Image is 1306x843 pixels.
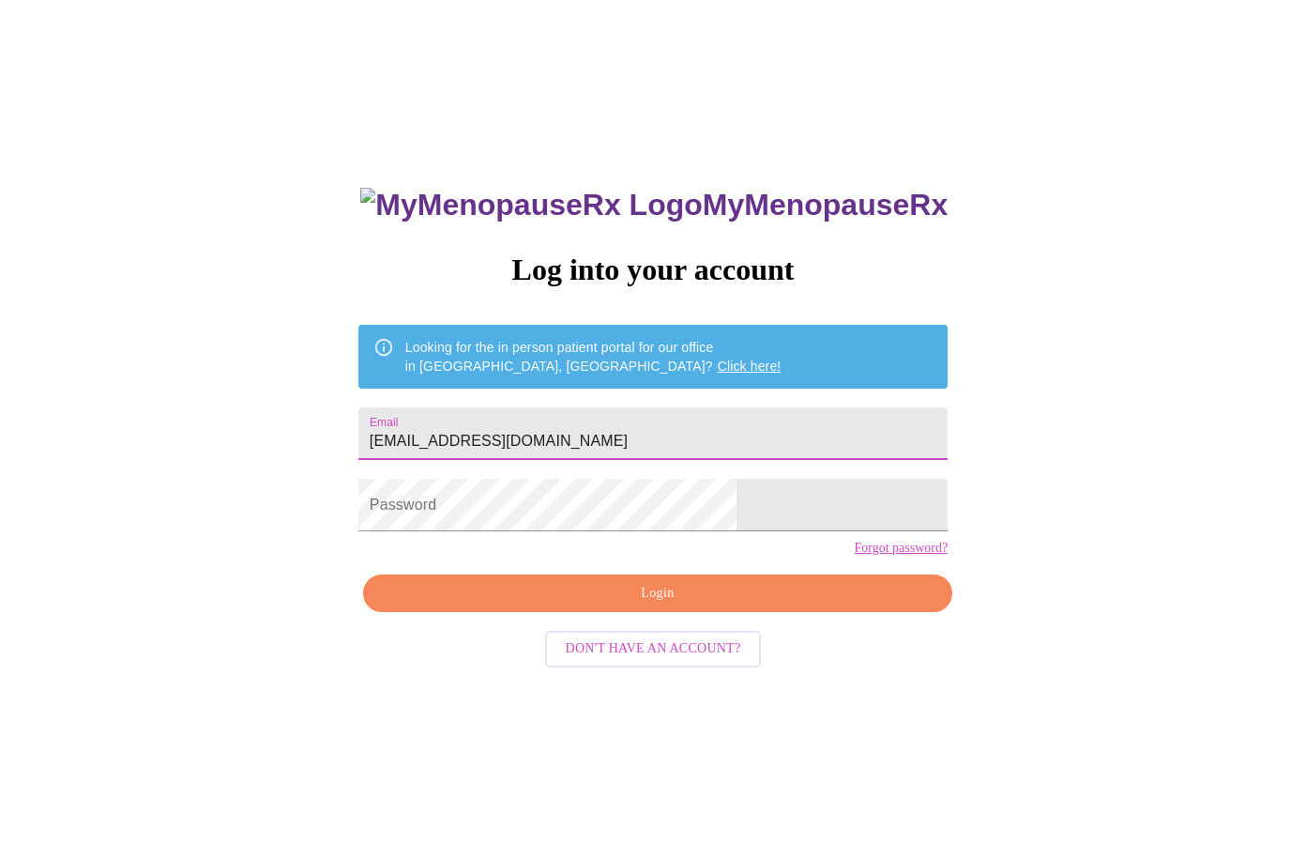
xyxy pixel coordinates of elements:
span: Login [385,582,931,605]
h3: MyMenopauseRx [360,188,948,222]
img: MyMenopauseRx Logo [360,188,702,222]
h3: Log into your account [358,253,948,287]
span: Don't have an account? [566,637,741,661]
a: Don't have an account? [540,639,767,655]
div: Looking for the in person patient portal for our office in [GEOGRAPHIC_DATA], [GEOGRAPHIC_DATA]? [405,330,782,383]
a: Forgot password? [854,541,948,556]
button: Login [363,575,952,613]
a: Click here! [718,359,782,374]
button: Don't have an account? [545,631,762,667]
